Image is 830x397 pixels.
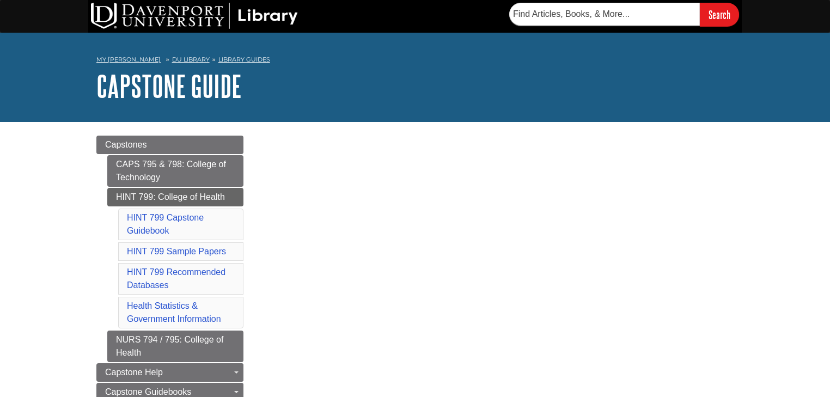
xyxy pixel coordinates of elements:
[105,140,147,149] span: Capstones
[96,363,243,382] a: Capstone Help
[96,69,242,103] a: Capstone Guide
[105,387,191,396] span: Capstone Guidebooks
[509,3,700,26] input: Find Articles, Books, & More...
[700,3,739,26] input: Search
[172,56,210,63] a: DU Library
[127,213,204,235] a: HINT 799 Capstone Guidebook
[105,368,163,377] span: Capstone Help
[107,331,243,362] a: NURS 794 / 795: College of Health
[218,56,270,63] a: Library Guides
[127,247,226,256] a: HINT 799 Sample Papers
[127,301,221,323] a: Health Statistics & Government Information
[127,267,225,290] a: HINT 799 Recommended Databases
[96,136,243,154] a: Capstones
[107,155,243,187] a: CAPS 795 & 798: College of Technology
[509,3,739,26] form: Searches DU Library's articles, books, and more
[91,3,298,29] img: DU Library
[107,188,243,206] a: HINT 799: College of Health
[96,52,734,70] nav: breadcrumb
[96,55,161,64] a: My [PERSON_NAME]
